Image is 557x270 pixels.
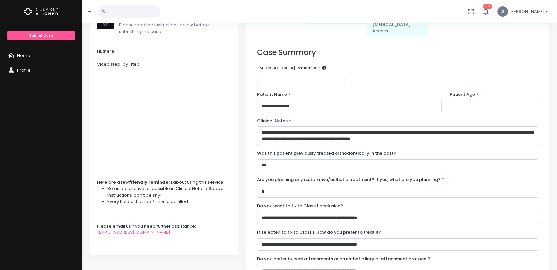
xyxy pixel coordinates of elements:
[29,33,53,38] span: Submit Case
[97,179,231,186] div: Here are a few about using this service:
[129,179,173,185] strong: friendly reminders
[257,150,396,157] label: Was this patient previously treated orthodontically in the past?
[257,65,326,71] label: [MEDICAL_DATA] Patient #
[257,203,343,209] label: Do you want to fix to Class 1 occlusion?
[257,176,444,183] label: Are you planning any restorative/esthetic treatment? If yes, what are you planning?
[17,67,31,73] span: Profile
[483,4,492,9] span: 106
[509,8,545,15] span: [PERSON_NAME]
[257,118,291,124] label: Clinical Notes
[24,5,58,18] img: Logo Horizontal
[257,256,430,262] label: Do you prefer buccal attachments or an esthetic lingual attachment protocol?
[97,223,231,229] div: Please email us if you need further assistance:
[17,52,30,59] span: Home
[257,229,381,236] label: If selected to fix to Class 1, How do you prefer to treat it?
[257,91,291,98] label: Patient Name
[97,229,170,235] a: [EMAIL_ADDRESS][DOMAIN_NAME]
[107,185,231,198] li: Be as descriptive as possible in Clinical Notes / Special Instructions: don't be shy!
[497,6,508,17] span: A
[107,198,231,205] li: Every field with a red * should be filled.
[97,61,231,67] div: Video step-by-step:
[257,48,538,57] h3: Case Summary
[450,91,479,98] label: Patient Age
[7,31,75,40] a: Submit Case
[97,48,231,55] div: Hi, there!
[119,22,209,35] span: Please read the instructions below before submitting the case.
